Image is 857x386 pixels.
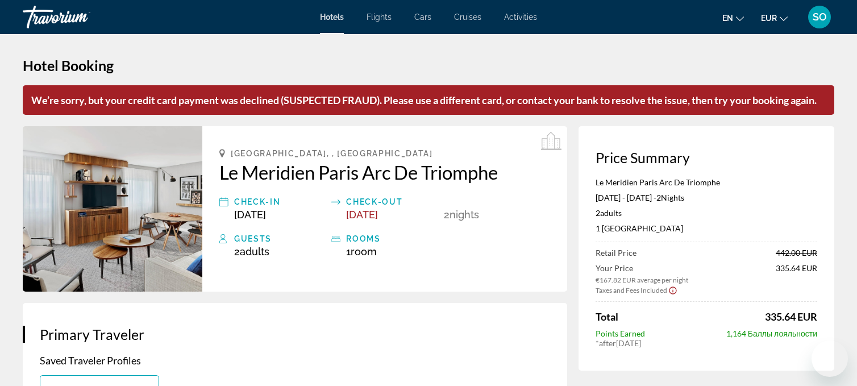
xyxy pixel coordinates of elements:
[234,209,266,221] span: [DATE]
[23,57,834,74] h1: Hotel Booking
[722,14,733,23] span: en
[23,85,834,115] p: We’re sorry, but your credit card payment was declined (SUSPECTED FRAUD). Please use a different ...
[596,310,618,323] span: Total
[596,286,667,294] span: Taxes and Fees Included
[726,329,817,338] span: 1,164 Баллы лояльности
[240,246,269,258] span: Adults
[454,13,481,22] a: Cruises
[40,326,550,343] h3: Primary Traveler
[761,14,777,23] span: EUR
[40,354,550,367] p: Saved Traveler Profiles
[765,310,817,323] span: 335.64 EUR
[346,232,438,246] div: rooms
[805,5,834,29] button: User Menu
[661,193,684,202] span: Nights
[234,195,326,209] div: Check-in
[668,285,677,295] button: Show Taxes and Fees disclaimer
[596,263,688,273] span: Your Price
[656,193,661,202] span: 2
[596,193,817,202] p: [DATE] - [DATE] -
[596,248,636,258] span: Retail Price
[599,338,616,348] span: after
[812,341,848,377] iframe: Schaltfläche zum Öffnen des Messaging-Fensters
[600,208,622,218] span: Adults
[596,338,817,348] div: * [DATE]
[444,209,450,221] span: 2
[596,149,817,166] h3: Price Summary
[596,284,677,296] button: Show Taxes and Fees breakdown
[219,161,550,184] a: Le Meridien Paris Arc De Triomphe
[776,248,817,258] span: 442.00 EUR
[351,246,377,258] span: Room
[346,209,378,221] span: [DATE]
[346,195,438,209] div: Check-out
[596,208,622,218] span: 2
[23,2,136,32] a: Travorium
[231,149,433,158] span: [GEOGRAPHIC_DATA], , [GEOGRAPHIC_DATA]
[761,10,788,26] button: Change currency
[504,13,537,22] a: Activities
[596,177,817,187] p: Le Meridien Paris Arc De Triomphe
[813,11,827,23] span: SO
[722,10,744,26] button: Change language
[367,13,392,22] a: Flights
[320,13,344,22] a: Hotels
[596,276,688,284] span: €167.82 EUR average per night
[596,223,817,233] p: 1 [GEOGRAPHIC_DATA]
[414,13,431,22] a: Cars
[596,329,645,338] span: Points Earned
[776,263,817,284] span: 335.64 EUR
[234,232,326,246] div: Guests
[23,126,202,292] img: Le Meridien Paris Arc De Triomphe
[450,209,479,221] span: Nights
[346,246,377,258] span: 1
[234,246,269,258] span: 2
